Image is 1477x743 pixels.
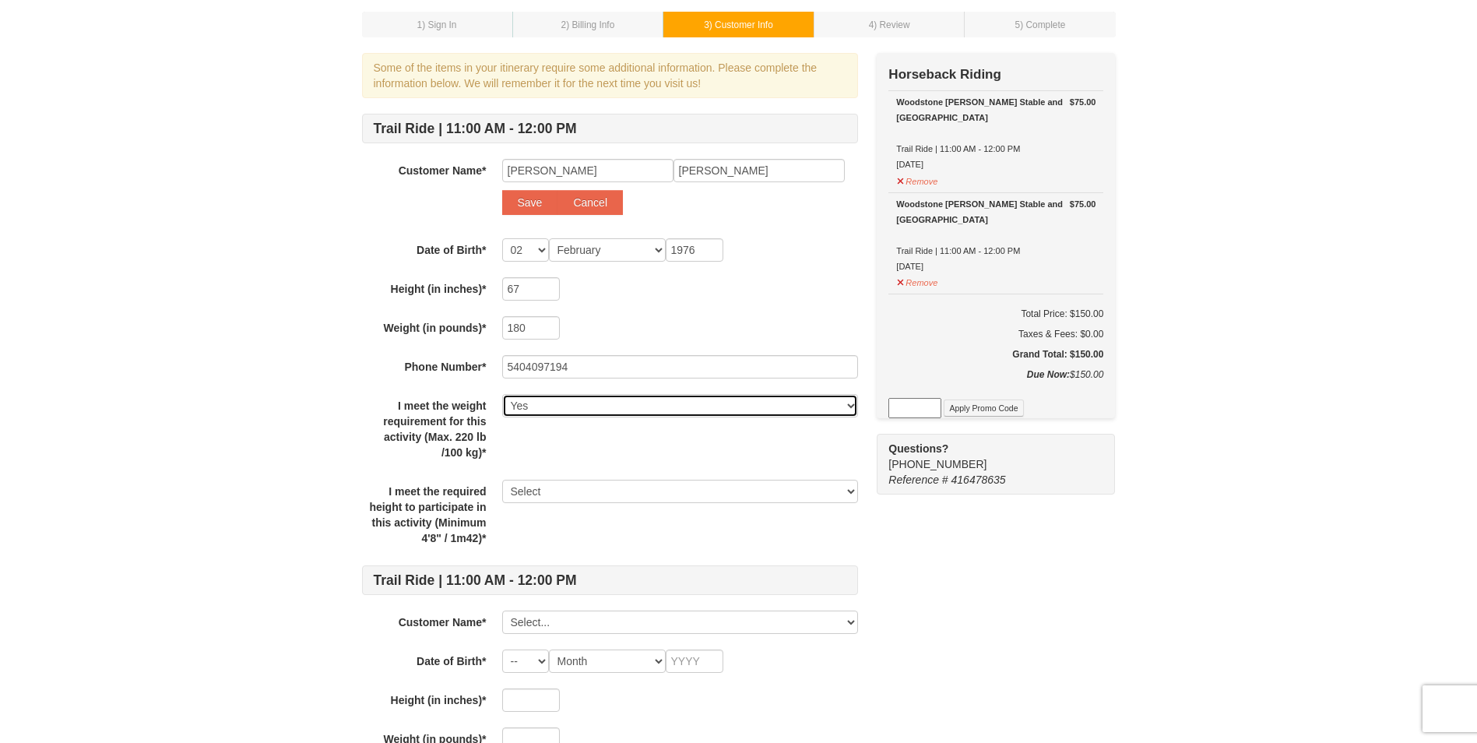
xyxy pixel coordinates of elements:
button: Remove [896,170,938,189]
h4: Trail Ride | 11:00 AM - 12:00 PM [362,565,858,595]
strong: Height (in inches)* [391,283,487,295]
strong: Phone Number* [404,361,486,373]
span: ) Customer Info [709,19,773,30]
span: ) Billing Info [566,19,614,30]
h5: Grand Total: $150.00 [888,347,1103,362]
strong: I meet the required height to participate in this activity (Minimum 4'8" / 1m42)* [369,485,486,544]
div: Trail Ride | 11:00 AM - 12:00 PM [DATE] [896,94,1095,172]
strong: $75.00 [1070,196,1096,212]
small: 1 [417,19,457,30]
small: 4 [869,19,910,30]
h4: Trail Ride | 11:00 AM - 12:00 PM [362,114,858,143]
strong: Customer Name* [399,616,487,629]
strong: Height (in inches)* [391,694,487,706]
strong: Due Now: [1027,369,1070,380]
span: ) Sign In [422,19,456,30]
small: 3 [704,19,773,30]
button: Remove [896,271,938,291]
strong: Customer Name* [399,164,487,177]
strong: Questions? [888,442,948,455]
small: 5 [1015,19,1066,30]
strong: $75.00 [1070,94,1096,110]
div: Woodstone [PERSON_NAME] Stable and [GEOGRAPHIC_DATA] [896,196,1095,227]
div: Some of the items in your itinerary require some additional information. Please complete the info... [362,53,858,98]
span: [PHONE_NUMBER] [888,441,1087,470]
button: Save [502,190,558,215]
span: ) Review [874,19,909,30]
strong: Date of Birth* [417,655,486,667]
div: Taxes & Fees: $0.00 [888,326,1103,342]
span: 416478635 [951,474,1006,486]
div: Trail Ride | 11:00 AM - 12:00 PM [DATE] [896,196,1095,274]
input: YYYY [666,238,723,262]
strong: I meet the weight requirement for this activity (Max. 220 lb /100 kg)* [383,400,486,459]
div: Woodstone [PERSON_NAME] Stable and [GEOGRAPHIC_DATA] [896,94,1095,125]
strong: Horseback Riding [888,67,1001,82]
input: First Name [502,159,673,182]
span: Reference # [888,474,948,486]
input: Last Name [673,159,845,182]
strong: Weight (in pounds)* [384,322,487,334]
button: Cancel [557,190,623,215]
button: Apply Promo Code [944,400,1023,417]
span: ) Complete [1020,19,1065,30]
h6: Total Price: $150.00 [888,306,1103,322]
div: $150.00 [888,367,1103,398]
small: 2 [561,19,615,30]
input: YYYY [666,650,723,673]
strong: Date of Birth* [417,244,486,256]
